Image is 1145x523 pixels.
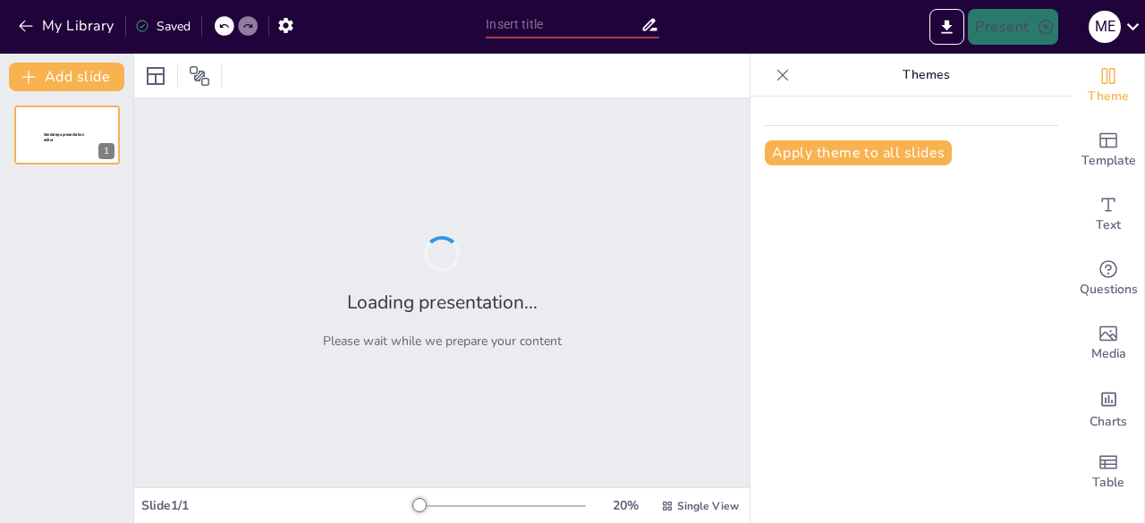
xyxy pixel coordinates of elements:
span: Theme [1088,87,1129,106]
span: Single View [677,499,739,513]
span: Media [1091,344,1126,364]
div: Add a table [1073,440,1144,504]
div: Saved [135,18,191,35]
div: Change the overall theme [1073,54,1144,118]
div: Get real-time input from your audience [1073,247,1144,311]
span: Charts [1090,412,1127,432]
div: M E [1089,11,1121,43]
span: Template [1081,151,1136,171]
div: Add charts and graphs [1073,375,1144,440]
span: Sendsteps presentation editor [44,132,84,142]
p: Please wait while we prepare your content [323,333,562,350]
button: Present [968,9,1057,45]
button: My Library [13,12,122,40]
span: Table [1092,473,1124,493]
div: Add text boxes [1073,182,1144,247]
h2: Loading presentation... [347,290,538,315]
span: Position [189,65,210,87]
div: 1 [14,105,120,164]
p: Themes [797,54,1055,97]
div: Slide 1 / 1 [141,497,414,514]
div: Add ready made slides [1073,118,1144,182]
div: Add images, graphics, shapes or video [1073,311,1144,375]
div: 1 [98,143,114,159]
button: M E [1089,9,1121,45]
button: Export to PowerPoint [929,9,964,45]
div: 20 % [604,497,647,514]
span: Questions [1080,280,1138,299]
button: Add slide [9,63,124,91]
span: Text [1096,215,1121,235]
div: Layout [141,62,170,90]
input: Insert title [486,12,640,38]
button: Apply theme to all slides [765,140,952,165]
